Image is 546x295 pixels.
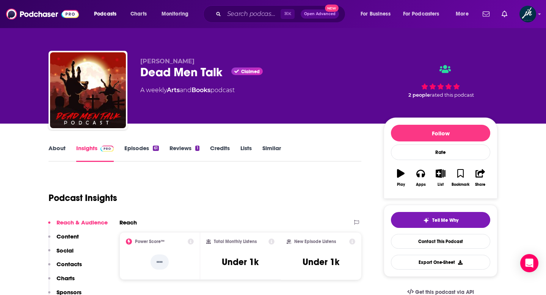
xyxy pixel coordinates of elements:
[294,239,336,244] h2: New Episode Listens
[475,182,485,187] div: Share
[416,182,426,187] div: Apps
[56,275,75,282] p: Charts
[499,8,510,20] a: Show notifications dropdown
[56,260,82,268] p: Contacts
[355,8,400,20] button: open menu
[151,254,169,270] p: --
[450,164,470,191] button: Bookmark
[140,86,235,95] div: A weekly podcast
[391,234,490,249] a: Contact This Podcast
[452,182,469,187] div: Bookmark
[241,70,260,74] span: Claimed
[432,217,458,223] span: Tell Me Why
[191,86,210,94] a: Books
[431,164,450,191] button: List
[423,217,429,223] img: tell me why sparkle
[397,182,405,187] div: Play
[89,8,126,20] button: open menu
[49,192,117,204] h1: Podcast Insights
[391,212,490,228] button: tell me why sparkleTell Me Why
[135,239,165,244] h2: Power Score™
[130,9,147,19] span: Charts
[50,52,126,128] img: Dead Men Talk
[126,8,151,20] a: Charts
[48,247,74,261] button: Social
[153,146,159,151] div: 61
[519,6,536,22] button: Show profile menu
[450,8,478,20] button: open menu
[140,58,195,65] span: [PERSON_NAME]
[195,146,199,151] div: 1
[391,255,490,270] button: Export One-Sheet
[48,233,79,247] button: Content
[304,12,336,16] span: Open Advanced
[408,92,430,98] span: 2 people
[48,219,108,233] button: Reach & Audience
[471,164,490,191] button: Share
[56,247,74,254] p: Social
[48,260,82,275] button: Contacts
[384,58,497,105] div: 2 peoplerated this podcast
[430,92,474,98] span: rated this podcast
[222,256,259,268] h3: Under 1k
[301,9,339,19] button: Open AdvancedNew
[100,146,114,152] img: Podchaser Pro
[94,9,116,19] span: Podcasts
[56,233,79,240] p: Content
[156,8,198,20] button: open menu
[119,219,137,226] h2: Reach
[6,7,79,21] img: Podchaser - Follow, Share and Rate Podcasts
[169,144,199,162] a: Reviews1
[411,164,430,191] button: Apps
[214,239,257,244] h2: Total Monthly Listens
[281,9,295,19] span: ⌘ K
[162,9,188,19] span: Monitoring
[240,144,252,162] a: Lists
[391,164,411,191] button: Play
[180,86,191,94] span: and
[224,8,281,20] input: Search podcasts, credits, & more...
[48,275,75,289] button: Charts
[325,5,339,12] span: New
[210,144,230,162] a: Credits
[398,8,450,20] button: open menu
[391,144,490,160] div: Rate
[519,6,536,22] span: Logged in as JHPublicRelations
[361,9,391,19] span: For Business
[56,219,108,226] p: Reach & Audience
[456,9,469,19] span: More
[124,144,159,162] a: Episodes61
[262,144,281,162] a: Similar
[438,182,444,187] div: List
[391,125,490,141] button: Follow
[480,8,493,20] a: Show notifications dropdown
[519,6,536,22] img: User Profile
[403,9,439,19] span: For Podcasters
[49,144,66,162] a: About
[210,5,353,23] div: Search podcasts, credits, & more...
[76,144,114,162] a: InsightsPodchaser Pro
[167,86,180,94] a: Arts
[303,256,339,268] h3: Under 1k
[520,254,538,272] div: Open Intercom Messenger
